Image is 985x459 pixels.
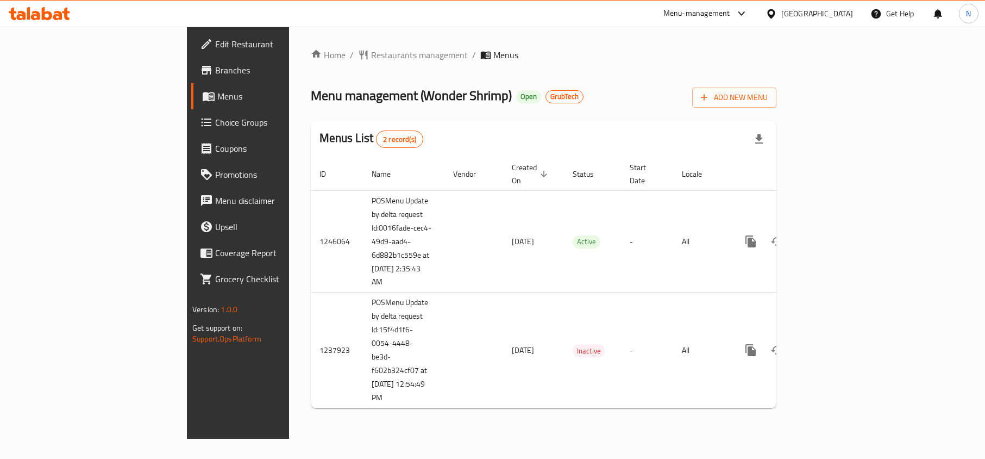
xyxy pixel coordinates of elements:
td: All [673,293,729,408]
a: Choice Groups [191,109,352,135]
span: Menu management ( Wonder Shrimp ) [311,83,512,108]
span: Choice Groups [215,116,343,129]
span: Coupons [215,142,343,155]
span: ID [319,168,340,181]
table: enhanced table [311,158,851,409]
li: / [350,48,354,61]
span: Edit Restaurant [215,38,343,51]
a: Menu disclaimer [191,188,352,214]
span: Version: [192,302,219,317]
div: Menu-management [663,7,730,20]
span: 1.0.0 [221,302,237,317]
li: / [472,48,476,61]
a: Menus [191,83,352,109]
button: more [738,337,764,363]
span: Menus [493,48,518,61]
span: Promotions [215,168,343,181]
span: 2 record(s) [377,134,423,145]
span: Start Date [630,161,660,187]
span: [DATE] [512,234,534,249]
a: Promotions [191,162,352,188]
td: - [621,293,673,408]
span: Vendor [453,168,490,181]
a: Coverage Report [191,240,352,266]
div: Inactive [573,344,605,357]
span: Branches [215,64,343,77]
span: [DATE] [512,343,534,357]
span: Get support on: [192,321,242,335]
span: GrubTech [546,92,583,101]
div: [GEOGRAPHIC_DATA] [781,8,853,20]
th: Actions [729,158,851,191]
td: All [673,190,729,293]
button: more [738,228,764,255]
span: Menus [217,90,343,103]
span: Active [573,235,600,248]
span: Locale [682,168,716,181]
button: Change Status [764,228,790,255]
a: Upsell [191,214,352,240]
span: Name [372,168,405,181]
a: Support.OpsPlatform [192,332,261,346]
span: Upsell [215,220,343,233]
a: Coupons [191,135,352,162]
span: Open [516,92,541,101]
span: Menu disclaimer [215,194,343,207]
span: N [966,8,971,20]
span: Inactive [573,345,605,357]
div: Total records count [376,131,423,148]
button: Change Status [764,337,790,363]
nav: breadcrumb [311,48,776,61]
td: POSMenu Update by delta request Id:15f4d1f6-0054-4448-be3d-f602b324cf07 at [DATE] 12:54:49 PM [363,293,444,408]
a: Edit Restaurant [191,31,352,57]
span: Add New Menu [701,91,768,104]
span: Status [573,168,608,181]
td: POSMenu Update by delta request Id:0016fade-cec4-49d9-aad4-6d882b1c559e at [DATE] 2:35:43 AM [363,190,444,293]
a: Grocery Checklist [191,266,352,292]
span: Coverage Report [215,246,343,259]
h2: Menus List [319,130,423,148]
button: Add New Menu [692,88,776,108]
td: - [621,190,673,293]
div: Export file [746,126,772,152]
span: Restaurants management [371,48,468,61]
div: Open [516,90,541,103]
span: Created On [512,161,551,187]
a: Branches [191,57,352,83]
span: Grocery Checklist [215,272,343,286]
a: Restaurants management [358,48,468,61]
